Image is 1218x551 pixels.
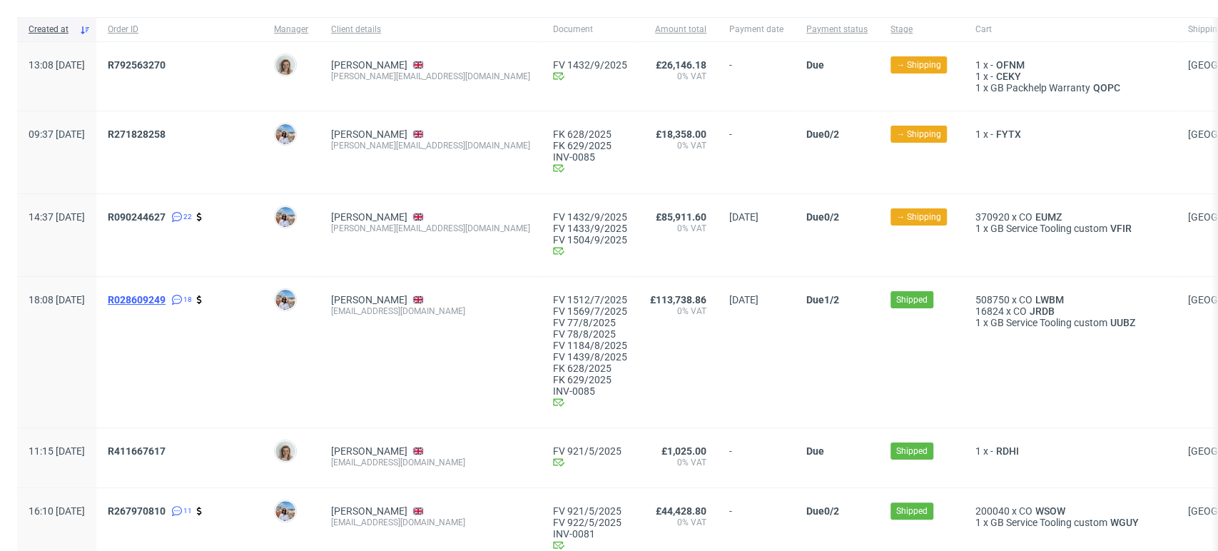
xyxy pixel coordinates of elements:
span: Cart [975,24,1165,36]
span: 1 [975,82,981,93]
a: FK 629/2025 [553,374,627,385]
div: [PERSON_NAME][EMAIL_ADDRESS][DOMAIN_NAME] [331,71,530,82]
span: Due [806,59,824,71]
span: £26,146.18 [656,59,706,71]
a: WGUY [1107,517,1142,528]
span: [DATE] [729,294,758,305]
a: FK 628/2025 [553,128,627,140]
div: x [975,82,1165,93]
span: Amount total [650,24,706,36]
a: QOPC [1090,82,1123,93]
span: 1 [975,71,981,82]
div: [EMAIL_ADDRESS][DOMAIN_NAME] [331,457,530,468]
a: FV 922/5/2025 [553,517,627,528]
span: 0% VAT [650,140,706,151]
span: 508750 [975,294,1010,305]
span: R411667617 [108,445,166,457]
span: CO [1019,211,1032,223]
a: R792563270 [108,59,168,71]
span: 1 [975,317,981,328]
a: [PERSON_NAME] [331,128,407,140]
div: x [975,59,1165,71]
span: Shipped [896,445,928,458]
span: 0% VAT [650,457,706,468]
span: £85,911.60 [656,211,706,223]
span: WSOW [1032,505,1068,517]
img: Marta Kozłowska [275,501,295,521]
span: Document [553,24,627,36]
span: → Shipping [896,128,941,141]
span: Payment status [806,24,868,36]
span: - [729,59,783,93]
div: [PERSON_NAME][EMAIL_ADDRESS][DOMAIN_NAME] [331,223,530,234]
span: 13:08 [DATE] [29,59,85,71]
span: R271828258 [108,128,166,140]
span: 14:37 [DATE] [29,211,85,223]
span: £18,358.00 [656,128,706,140]
span: Due [806,211,824,223]
span: → Shipping [896,211,941,223]
span: Payment date [729,24,783,36]
a: JRDB [1027,305,1057,317]
span: 0/2 [824,128,839,140]
span: £1,025.00 [661,445,706,457]
div: x [975,517,1165,528]
a: FV 1504/9/2025 [553,234,627,246]
a: [PERSON_NAME] [331,505,407,517]
span: VFIR [1107,223,1135,234]
img: Marta Kozłowska [275,124,295,144]
a: FV 1433/9/2025 [553,223,627,234]
div: x [975,294,1165,305]
div: x [975,71,1165,82]
a: FV 921/5/2025 [553,505,627,517]
span: - [990,128,993,140]
span: [DATE] [729,211,758,223]
a: FV 1432/9/2025 [553,211,627,223]
span: 09:37 [DATE] [29,128,85,140]
span: Created at [29,24,73,36]
a: FV 1439/8/2025 [553,351,627,363]
a: FK 629/2025 [553,140,627,151]
a: FYTX [993,128,1024,140]
span: £113,738.86 [650,294,706,305]
span: 1 [975,128,981,140]
span: CO [1013,305,1027,317]
span: CEKY [993,71,1024,82]
span: £44,428.80 [656,505,706,517]
a: FV 1432/9/2025 [553,59,627,71]
div: [PERSON_NAME][EMAIL_ADDRESS][DOMAIN_NAME] [331,140,530,151]
span: - [990,71,993,82]
span: Shipped [896,293,928,306]
div: x [975,211,1165,223]
span: Due [806,505,824,517]
span: - [990,445,993,457]
span: R267970810 [108,505,166,517]
a: 22 [168,211,192,223]
a: FV 921/5/2025 [553,445,627,457]
div: x [975,223,1165,234]
a: OFNM [993,59,1027,71]
span: 0% VAT [650,71,706,82]
a: LWBM [1032,294,1067,305]
img: Marta Kozłowska [275,207,295,227]
a: R267970810 [108,505,168,517]
a: R411667617 [108,445,168,457]
span: RDHI [993,445,1022,457]
a: INV-0081 [553,528,627,540]
a: [PERSON_NAME] [331,294,407,305]
span: R792563270 [108,59,166,71]
span: GB Service Tooling custom [990,223,1107,234]
a: 11 [168,505,192,517]
img: Marta Kozłowska [275,290,295,310]
a: R090244627 [108,211,168,223]
span: 0/2 [824,211,839,223]
a: FV 77/8/2025 [553,317,627,328]
a: 18 [168,294,192,305]
a: FV 78/8/2025 [553,328,627,340]
span: - [990,59,993,71]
